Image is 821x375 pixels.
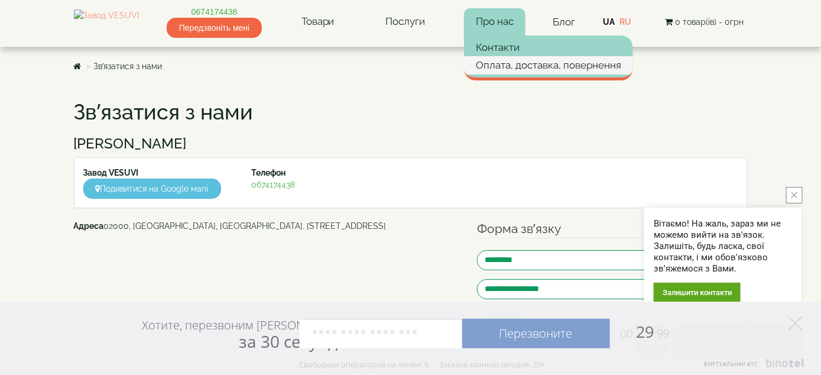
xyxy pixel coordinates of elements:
[621,326,637,341] span: 00:
[142,318,345,351] div: Хотите, перезвоним [PERSON_NAME]
[94,62,163,71] a: Зв’язатися з нами
[697,359,806,375] a: Виртуальная АТС
[786,187,803,203] button: close button
[74,220,460,232] address: 02000, [GEOGRAPHIC_DATA], [GEOGRAPHIC_DATA]. [STREET_ADDRESS]
[654,218,793,274] div: Вітаємо! На жаль, зараз ми не можемо вийти на зв'язок. Залишіть, будь ласка, свої контакти, і ми ...
[83,179,221,199] a: Подивитися на Google мапі
[675,17,744,27] span: 0 товар(ів) - 0грн
[374,8,437,35] a: Послуги
[74,101,748,124] h1: Зв’язатися з нами
[290,8,346,35] a: Товари
[300,360,546,369] div: Свободных операторов на линии: 5 Заказов звонков сегодня: 20+
[251,168,285,177] strong: Телефон
[83,168,139,177] strong: Завод VESUVI
[464,8,525,35] a: Про нас
[251,180,295,189] a: 0674174438
[477,220,748,238] legend: Форма зв’язку
[464,56,633,74] a: Оплата, доставка, повернення
[464,38,633,56] a: Контакти
[74,136,748,151] h3: [PERSON_NAME]
[654,326,670,341] span: :99
[74,9,139,34] img: Завод VESUVI
[74,221,104,231] b: Адреса
[167,18,262,38] span: Передзвоніть мені
[619,17,631,27] a: RU
[661,15,747,28] button: 0 товар(ів) - 0грн
[239,330,345,353] span: за 30 секунд?
[167,6,262,18] a: 0674174438
[553,16,576,28] a: Блог
[610,321,670,342] span: 29
[603,17,615,27] a: UA
[654,283,741,302] div: Залишити контакти
[704,360,758,368] span: Виртуальная АТС
[462,319,610,348] a: Перезвоните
